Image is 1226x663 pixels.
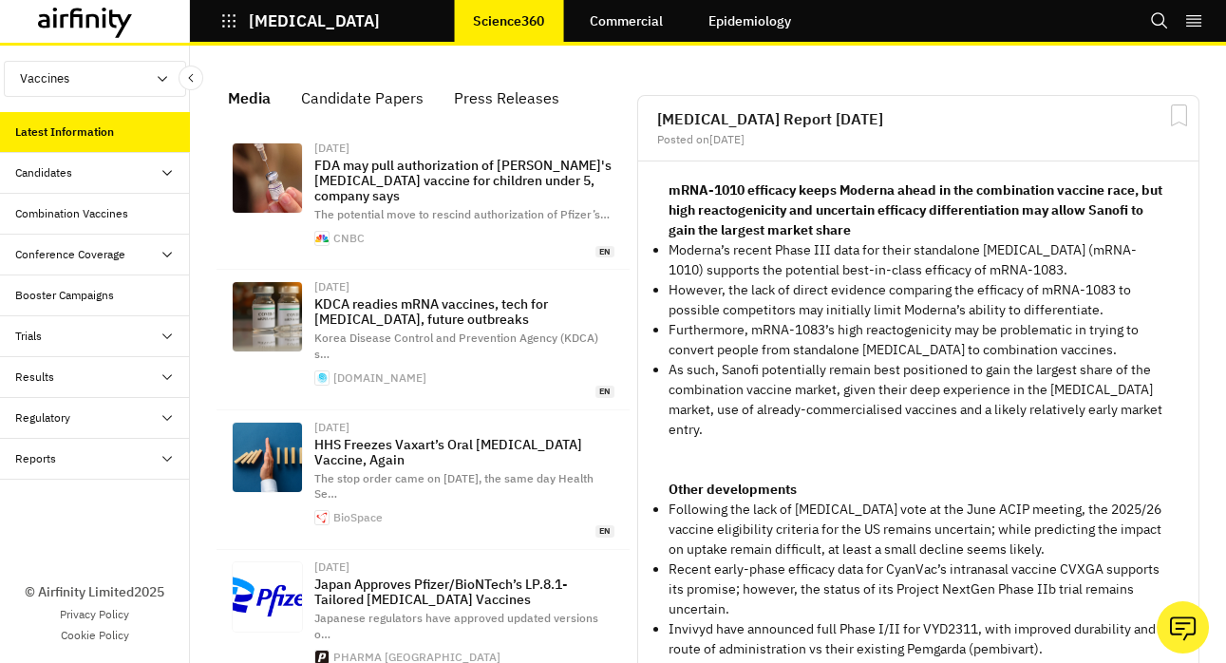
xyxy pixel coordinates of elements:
[669,481,797,498] strong: Other developments
[25,582,164,602] p: © Airfinity Limited 2025
[454,84,559,112] div: Press Releases
[15,164,72,181] div: Candidates
[333,652,500,663] div: PHARMA [GEOGRAPHIC_DATA]
[217,270,630,409] a: [DATE]KDCA readies mRNA vaccines, tech for [MEDICAL_DATA], future outbreaksKorea Disease Control ...
[4,61,186,97] button: Vaccines
[233,282,302,351] img: mRNA-vaccine-vials-syringe.png
[249,12,380,29] p: [MEDICAL_DATA]
[314,422,614,433] div: [DATE]
[669,320,1168,360] p: Furthermore, mRNA-1083’s high reactogenicity may be problematic in trying to convert people from ...
[314,437,614,467] p: HHS Freezes Vaxart’s Oral [MEDICAL_DATA] Vaccine, Again
[669,360,1168,440] p: As such, Sanofi potentially remain best positioned to gain the largest share of the combination v...
[314,577,614,607] p: Japan Approves Pfizer/BioNTech’s LP.8.1-Tailored [MEDICAL_DATA] Vaccines
[179,66,203,90] button: Close Sidebar
[315,371,329,385] img: apple-touch-icon.png
[314,331,598,361] span: Korea Disease Control and Prevention Agency (KDCA) s …
[61,627,129,644] a: Cookie Policy
[1157,601,1209,654] button: Ask our analysts
[217,410,630,550] a: [DATE]HHS Freezes Vaxart’s Oral [MEDICAL_DATA] Vaccine, AgainThe stop order came on [DATE], the s...
[669,280,1168,320] p: However, the lack of direct evidence comparing the efficacy of mRNA-1083 to possible competitors ...
[669,181,1162,238] strong: mRNA-1010 efficacy keeps Moderna ahead in the combination vaccine race, but high reactogenicity a...
[233,143,302,213] img: 107261566-1687527023180-gettyimages-1252034687-US-NEWS-CORONAVIRUS-CHICAGO-VACCINATIONS-1-TB.jpeg
[15,450,56,467] div: Reports
[217,131,630,270] a: [DATE]FDA may pull authorization of [PERSON_NAME]'s [MEDICAL_DATA] vaccine for children under 5, ...
[301,84,424,112] div: Candidate Papers
[314,296,614,327] p: KDCA readies mRNA vaccines, tech for [MEDICAL_DATA], future outbreaks
[314,207,610,221] span: The potential move to rescind authorization of Pfizer’s …
[15,409,70,426] div: Regulatory
[333,233,365,244] div: CNBC
[15,123,114,141] div: Latest Information
[60,606,129,623] a: Privacy Policy
[315,232,329,245] img: favicon.ico
[314,561,614,573] div: [DATE]
[15,205,128,222] div: Combination Vaccines
[314,142,614,154] div: [DATE]
[595,246,614,258] span: en
[473,13,544,28] p: Science360
[333,512,383,523] div: BioSpace
[228,84,271,112] div: Media
[669,559,1168,619] p: Recent early-phase efficacy data for CyanVac’s intranasal vaccine CVXGA supports its promise; how...
[15,369,54,386] div: Results
[314,471,594,502] span: The stop order came on [DATE], the same day Health Se …
[595,525,614,538] span: en
[657,134,1179,145] div: Posted on [DATE]
[657,111,1179,126] h2: [MEDICAL_DATA] Report [DATE]
[669,619,1168,659] p: Invivyd have announced full Phase I/II for VYD2311, with improved durability and route of adminis...
[669,500,1168,559] p: Following the lack of [MEDICAL_DATA] vote at the June ACIP meeting, the 2025/26 vaccine eligibili...
[333,372,426,384] div: [DOMAIN_NAME]
[220,5,380,37] button: [MEDICAL_DATA]
[15,328,42,345] div: Trials
[1167,104,1191,127] svg: Bookmark Report
[314,611,598,641] span: Japanese regulators have approved updated versions o …
[314,281,614,293] div: [DATE]
[15,246,125,263] div: Conference Coverage
[314,158,614,203] p: FDA may pull authorization of [PERSON_NAME]'s [MEDICAL_DATA] vaccine for children under 5, compan...
[233,562,302,632] img: %E3%83%95%E3%82%A1%E3%82%A4%E3%82%B6%E3%83%BC_%E6%96%B0%E3%83%AD%E3%82%B4.jpg
[315,511,329,524] img: apple-touch-icon.png
[1150,5,1169,37] button: Search
[15,287,114,304] div: Booster Campaigns
[669,240,1168,280] p: Moderna’s recent Phase III data for their standalone [MEDICAL_DATA] (mRNA-1010) supports the pote...
[595,386,614,398] span: en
